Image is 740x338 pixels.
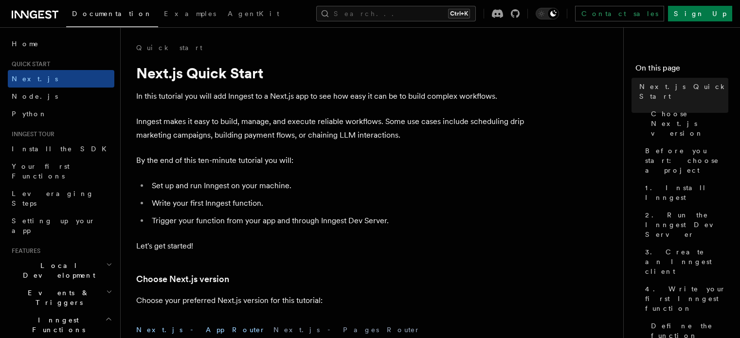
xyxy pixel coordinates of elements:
[8,247,40,255] span: Features
[645,183,728,202] span: 1. Install Inngest
[8,261,106,280] span: Local Development
[668,6,732,21] a: Sign Up
[645,247,728,276] span: 3. Create an Inngest client
[12,190,94,207] span: Leveraging Steps
[8,60,50,68] span: Quick start
[228,10,279,18] span: AgentKit
[136,89,525,103] p: In this tutorial you will add Inngest to a Next.js app to see how easy it can be to build complex...
[158,3,222,26] a: Examples
[316,6,476,21] button: Search...Ctrl+K
[8,158,114,185] a: Your first Functions
[639,82,728,101] span: Next.js Quick Start
[641,243,728,280] a: 3. Create an Inngest client
[645,210,728,239] span: 2. Run the Inngest Dev Server
[8,140,114,158] a: Install the SDK
[72,10,152,18] span: Documentation
[641,280,728,317] a: 4. Write your first Inngest function
[222,3,285,26] a: AgentKit
[635,78,728,105] a: Next.js Quick Start
[164,10,216,18] span: Examples
[12,110,47,118] span: Python
[8,212,114,239] a: Setting up your app
[149,214,525,228] li: Trigger your function from your app and through Inngest Dev Server.
[8,284,114,311] button: Events & Triggers
[12,75,58,83] span: Next.js
[136,294,525,307] p: Choose your preferred Next.js version for this tutorial:
[149,196,525,210] li: Write your first Inngest function.
[448,9,470,18] kbd: Ctrl+K
[12,92,58,100] span: Node.js
[8,88,114,105] a: Node.js
[136,239,525,253] p: Let's get started!
[12,39,39,49] span: Home
[645,284,728,313] span: 4. Write your first Inngest function
[136,115,525,142] p: Inngest makes it easy to build, manage, and execute reliable workflows. Some use cases include sc...
[641,206,728,243] a: 2. Run the Inngest Dev Server
[8,185,114,212] a: Leveraging Steps
[635,62,728,78] h4: On this page
[136,272,229,286] a: Choose Next.js version
[149,179,525,193] li: Set up and run Inngest on your machine.
[12,217,95,234] span: Setting up your app
[136,154,525,167] p: By the end of this ten-minute tutorial you will:
[645,146,728,175] span: Before you start: choose a project
[8,257,114,284] button: Local Development
[12,145,112,153] span: Install the SDK
[8,315,105,335] span: Inngest Functions
[136,43,202,53] a: Quick start
[66,3,158,27] a: Documentation
[8,130,54,138] span: Inngest tour
[641,179,728,206] a: 1. Install Inngest
[641,142,728,179] a: Before you start: choose a project
[575,6,664,21] a: Contact sales
[12,162,70,180] span: Your first Functions
[8,288,106,307] span: Events & Triggers
[8,105,114,123] a: Python
[8,70,114,88] a: Next.js
[8,35,114,53] a: Home
[651,109,728,138] span: Choose Next.js version
[136,64,525,82] h1: Next.js Quick Start
[647,105,728,142] a: Choose Next.js version
[536,8,559,19] button: Toggle dark mode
